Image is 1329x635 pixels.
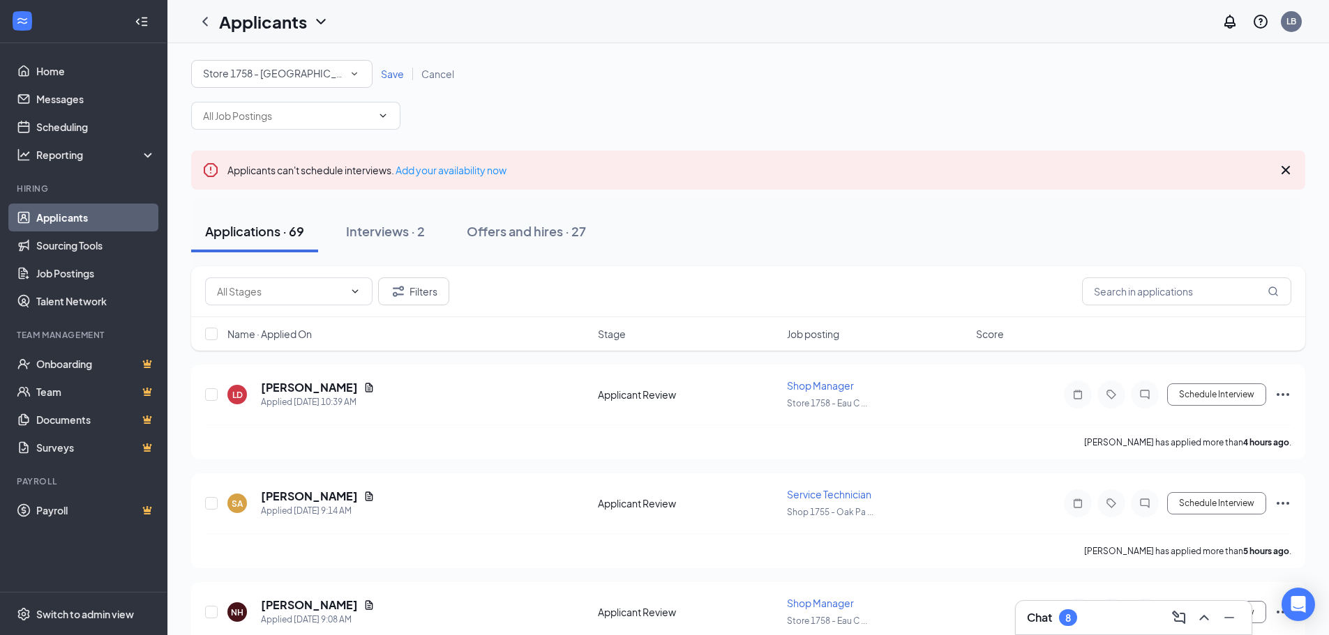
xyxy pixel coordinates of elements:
a: SurveysCrown [36,434,156,461]
h5: [PERSON_NAME] [261,380,358,395]
button: ComposeMessage [1168,606,1190,629]
span: Stage [598,327,626,341]
svg: Note [1069,389,1086,400]
h1: Applicants [219,10,307,33]
a: Job Postings [36,259,156,287]
span: Save [381,68,404,80]
svg: Cross [1277,162,1294,178]
b: 4 hours ago [1243,437,1289,447]
b: 5 hours ago [1243,546,1289,556]
svg: Minimize [1221,609,1238,626]
svg: WorkstreamLogo [15,14,29,28]
svg: Ellipses [1275,386,1291,403]
h5: [PERSON_NAME] [261,489,358,504]
p: [PERSON_NAME] has applied more than . [1084,545,1291,557]
div: Interviews · 2 [346,222,425,240]
svg: ChatInactive [1136,389,1153,400]
svg: Tag [1103,389,1120,400]
a: OnboardingCrown [36,350,156,378]
span: Name · Applied On [227,327,312,341]
svg: Notifications [1222,13,1238,30]
div: Team Management [17,329,153,341]
input: All Job Postings [203,108,372,123]
svg: Tag [1103,498,1120,509]
button: Filter Filters [378,277,449,305]
a: Talent Network [36,287,156,315]
a: Scheduling [36,113,156,141]
a: Sourcing Tools [36,231,156,259]
svg: Settings [17,607,31,621]
svg: ChevronDown [377,110,389,121]
svg: ChevronUp [1196,609,1212,626]
div: Applicant Review [598,388,779,401]
div: Offers and hires · 27 [467,222,586,240]
span: Store 1758 - Eau C ... [787,615,867,626]
div: Applied [DATE] 10:39 AM [261,395,375,409]
input: Search in applications [1082,277,1291,305]
svg: Document [363,382,375,393]
span: Store 1758 - Eau C ... [787,398,867,408]
a: Add your availability now [396,164,506,176]
div: Applications · 69 [205,222,304,240]
svg: Collapse [135,15,149,29]
a: PayrollCrown [36,496,156,524]
span: Store 1758 - Eau Claire, WI [203,67,468,79]
div: Store 1758 - Eau Claire, WI [203,66,361,82]
button: ChevronUp [1193,606,1215,629]
svg: ChatInactive [1136,498,1153,509]
span: Cancel [421,68,454,80]
div: Applied [DATE] 9:14 AM [261,504,375,518]
div: NH [231,606,243,618]
h3: Chat [1027,610,1052,625]
h5: [PERSON_NAME] [261,597,358,613]
svg: Ellipses [1275,604,1291,620]
div: Applied [DATE] 9:08 AM [261,613,375,627]
button: Schedule Interview [1167,383,1266,406]
svg: Document [363,599,375,611]
svg: Analysis [17,148,31,162]
svg: ChevronDown [313,13,329,30]
a: Messages [36,85,156,113]
input: All Stages [217,284,344,299]
svg: Filter [390,283,407,300]
span: Job posting [787,327,839,341]
a: Applicants [36,204,156,231]
a: DocumentsCrown [36,406,156,434]
svg: SmallChevronDown [348,68,361,80]
svg: ChevronLeft [197,13,213,30]
svg: Ellipses [1275,495,1291,512]
svg: QuestionInfo [1252,13,1269,30]
svg: Error [202,162,219,178]
div: Hiring [17,183,153,194]
svg: MagnifyingGlass [1268,286,1279,297]
button: Schedule Interview [1167,492,1266,514]
div: Open Intercom Messenger [1282,588,1315,621]
svg: Document [363,491,375,502]
div: Applicant Review [598,496,779,510]
div: LB [1286,15,1296,27]
div: SA [232,498,243,510]
div: Switch to admin view [36,607,134,621]
span: Shop Manager [787,379,854,392]
svg: ChevronDown [350,286,361,297]
span: Service Technician [787,488,871,500]
a: TeamCrown [36,378,156,406]
div: Reporting [36,148,156,162]
a: Home [36,57,156,85]
div: Applicant Review [598,605,779,619]
span: Applicants can't schedule interviews. [227,164,506,176]
svg: Note [1069,498,1086,509]
div: LD [232,389,243,401]
span: Score [976,327,1004,341]
div: Payroll [17,475,153,487]
svg: ComposeMessage [1171,609,1187,626]
span: Shop Manager [787,597,854,609]
span: Shop 1755 - Oak Pa ... [787,507,873,517]
button: Minimize [1218,606,1240,629]
p: [PERSON_NAME] has applied more than . [1084,436,1291,448]
div: 8 [1065,612,1071,624]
